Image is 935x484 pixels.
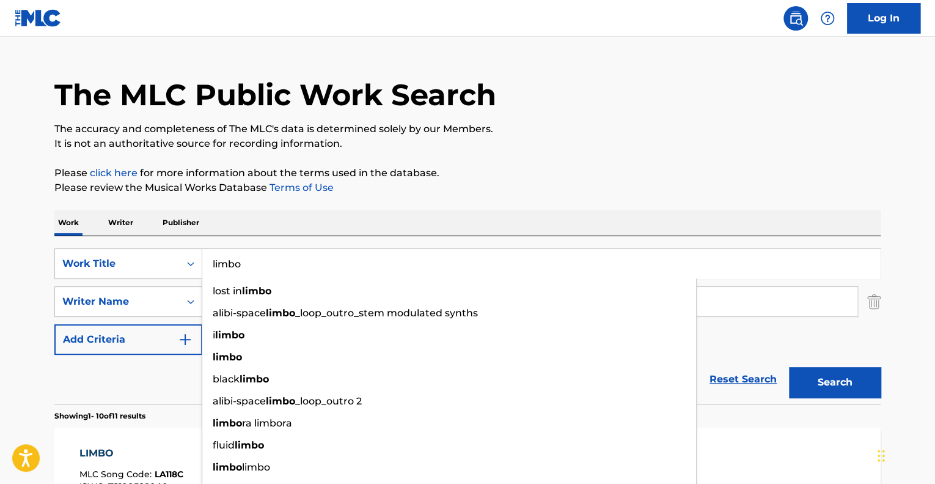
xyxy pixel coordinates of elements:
[213,461,242,473] strong: limbo
[54,181,881,195] p: Please review the Musical Works Database
[215,329,244,341] strong: limbo
[54,210,82,236] p: Work
[267,182,334,193] a: Terms of Use
[240,373,269,385] strong: limbo
[815,6,840,31] div: Help
[54,166,881,181] p: Please for more information about the terms used in the database.
[54,136,881,151] p: It is not an authoritative source for recording information.
[213,373,240,385] span: black
[820,11,835,26] img: help
[847,3,920,34] a: Log In
[783,6,808,31] a: Public Search
[213,285,242,297] span: lost in
[79,446,183,461] div: LIMBO
[213,439,235,451] span: fluid
[242,417,292,429] span: ra limbora
[105,210,137,236] p: Writer
[159,210,203,236] p: Publisher
[295,395,362,407] span: _loop_outro 2
[155,469,183,480] span: LA118C
[54,122,881,136] p: The accuracy and completeness of The MLC's data is determined solely by our Members.
[874,425,935,484] iframe: Chat Widget
[79,469,155,480] span: MLC Song Code :
[54,411,145,422] p: Showing 1 - 10 of 11 results
[266,307,295,319] strong: limbo
[178,332,193,347] img: 9d2ae6d4665cec9f34b9.svg
[62,256,172,271] div: Work Title
[242,285,271,297] strong: limbo
[213,351,242,363] strong: limbo
[54,324,202,355] button: Add Criteria
[213,329,215,341] span: i
[54,76,496,113] h1: The MLC Public Work Search
[878,437,885,474] div: Drag
[788,11,803,26] img: search
[789,367,881,398] button: Search
[295,307,478,319] span: _loop_outro_stem modulated synths
[213,395,266,407] span: alibi-space
[242,461,270,473] span: limbo
[213,307,266,319] span: alibi-space
[90,167,137,179] a: click here
[266,395,295,407] strong: limbo
[62,294,172,309] div: Writer Name
[867,286,881,317] img: Delete Criterion
[54,248,881,404] form: Search Form
[235,439,264,451] strong: limbo
[213,417,242,429] strong: limbo
[703,366,783,393] a: Reset Search
[15,9,62,27] img: MLC Logo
